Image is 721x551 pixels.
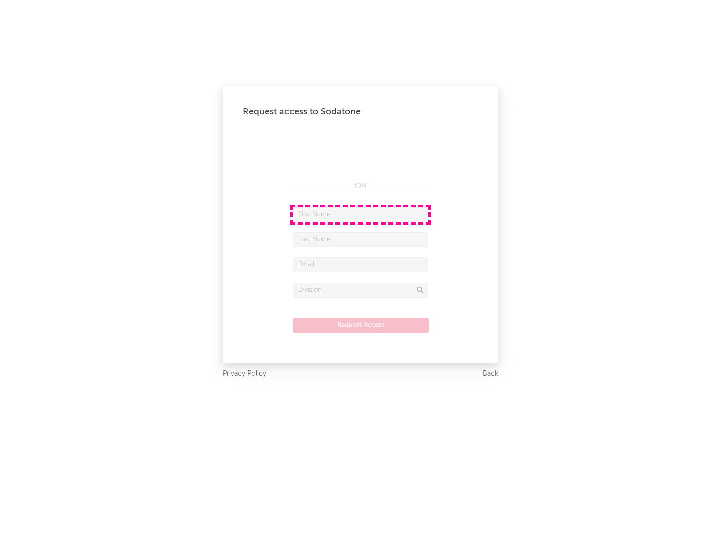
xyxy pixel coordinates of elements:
[483,368,498,380] a: Back
[293,180,428,192] div: OR
[293,232,428,247] input: Last Name
[293,257,428,272] input: Email
[293,283,428,298] input: Division
[223,368,266,380] a: Privacy Policy
[293,207,428,222] input: First Name
[293,318,429,333] button: Request Access
[243,106,478,118] div: Request access to Sodatone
